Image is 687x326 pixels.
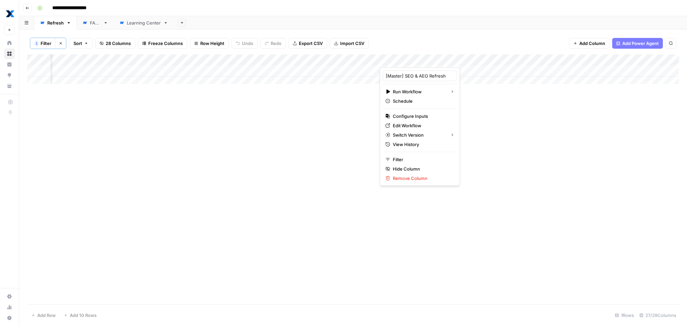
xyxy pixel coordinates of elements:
span: 28 Columns [106,40,131,47]
span: Run Workflow [393,88,445,95]
button: Redo [260,38,286,49]
span: Hide Column [393,166,452,172]
span: 1 [36,41,38,46]
span: Add 10 Rows [70,312,97,319]
button: Add Power Agent [612,38,663,49]
button: Workspace: MaintainX [4,5,15,22]
a: Your Data [4,81,15,91]
a: Opportunities [4,70,15,81]
span: Remove Column [393,175,452,182]
span: Schedule [393,98,452,104]
span: Row Height [200,40,224,47]
a: Refresh [34,16,77,30]
span: Add Row [37,312,56,319]
a: Home [4,38,15,48]
button: 28 Columns [95,38,135,49]
span: Switch Version [393,132,445,138]
button: 1Filter [30,38,55,49]
div: 1 Rows [612,310,637,321]
span: Add Power Agent [622,40,659,47]
span: Filter [41,40,51,47]
button: Add Row [27,310,60,321]
div: 27/28 Columns [637,310,679,321]
a: FAQs [77,16,114,30]
span: Redo [271,40,281,47]
img: MaintainX Logo [4,8,16,20]
button: Add Column [569,38,610,49]
span: View History [393,141,452,148]
button: Help + Support [4,313,15,323]
div: FAQs [90,19,101,26]
span: Export CSV [299,40,323,47]
button: Export CSV [288,38,327,49]
button: Freeze Columns [138,38,187,49]
button: Undo [231,38,258,49]
div: Learning Center [127,19,161,26]
span: Filter [393,156,452,163]
span: Sort [73,40,82,47]
button: Add 10 Rows [60,310,101,321]
a: Insights [4,59,15,70]
a: Settings [4,291,15,302]
button: Import CSV [330,38,369,49]
span: Configure Inputs [393,113,452,120]
a: Browse [4,48,15,59]
div: Refresh [47,19,64,26]
div: 1 [35,41,39,46]
a: Learning Center [114,16,174,30]
span: Import CSV [340,40,364,47]
span: Add Column [579,40,605,47]
button: Sort [69,38,93,49]
span: Edit Workflow [393,122,452,129]
span: Freeze Columns [148,40,183,47]
span: Undo [242,40,253,47]
button: Row Height [190,38,229,49]
a: Usage [4,302,15,313]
